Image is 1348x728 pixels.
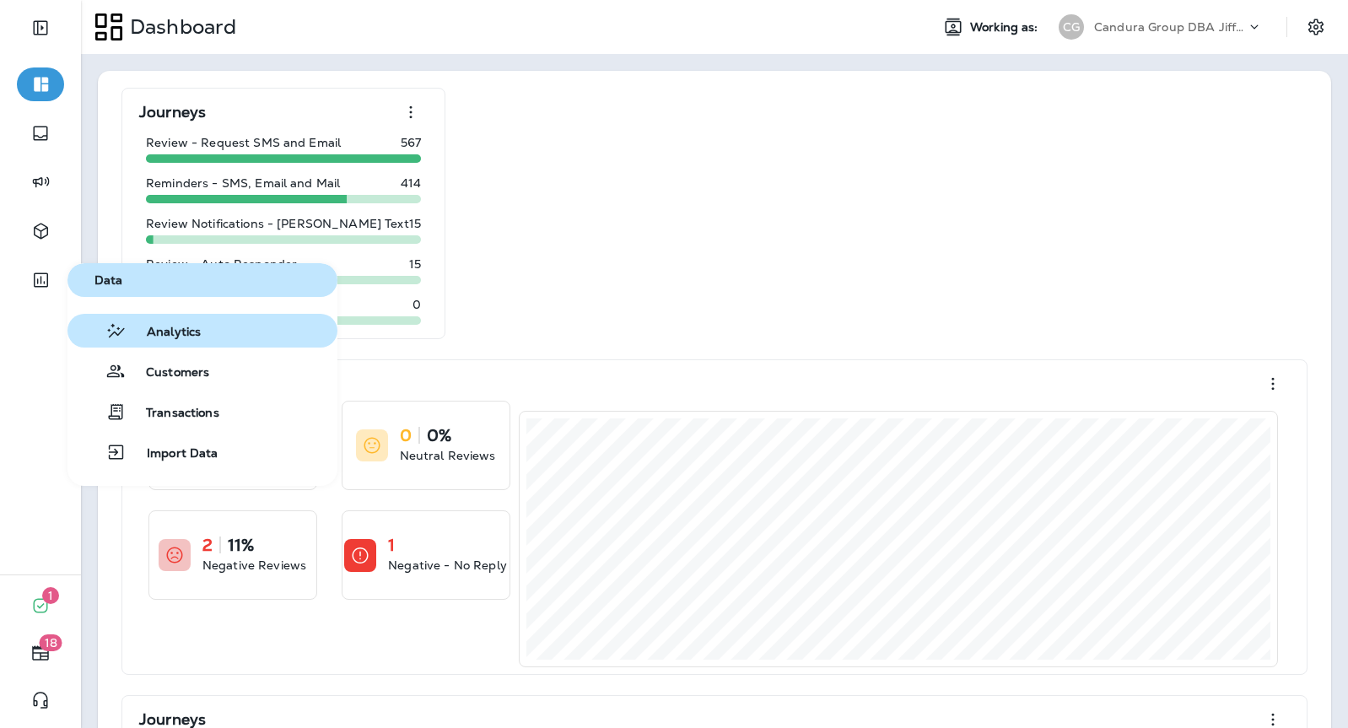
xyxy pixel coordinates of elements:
[228,537,254,553] p: 11%
[127,446,218,462] span: Import Data
[400,447,496,464] p: Neutral Reviews
[146,257,297,271] p: Review - Auto Responder
[401,136,421,149] p: 567
[1094,20,1246,34] p: Candura Group DBA Jiffy Lube
[126,406,219,422] span: Transactions
[409,257,421,271] p: 15
[67,314,337,348] button: Analytics
[427,427,451,444] p: 0%
[388,557,507,574] p: Negative - No Reply
[146,136,341,149] p: Review - Request SMS and Email
[401,176,421,190] p: 414
[126,365,209,381] span: Customers
[146,217,409,230] p: Review Notifications - [PERSON_NAME] Text
[409,217,421,230] p: 15
[42,587,59,604] span: 1
[17,11,64,45] button: Expand Sidebar
[74,273,331,288] span: Data
[412,298,421,311] p: 0
[67,395,337,429] button: Transactions
[139,711,206,728] p: Journeys
[400,427,412,444] p: 0
[67,263,337,297] button: Data
[202,557,306,574] p: Negative Reviews
[146,176,340,190] p: Reminders - SMS, Email and Mail
[67,354,337,388] button: Customers
[67,435,337,469] button: Import Data
[127,325,201,341] span: Analytics
[139,104,206,121] p: Journeys
[123,14,236,40] p: Dashboard
[388,537,395,553] p: 1
[970,20,1042,35] span: Working as:
[202,537,213,553] p: 2
[40,634,62,651] span: 18
[1059,14,1084,40] div: CG
[1301,12,1331,42] button: Settings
